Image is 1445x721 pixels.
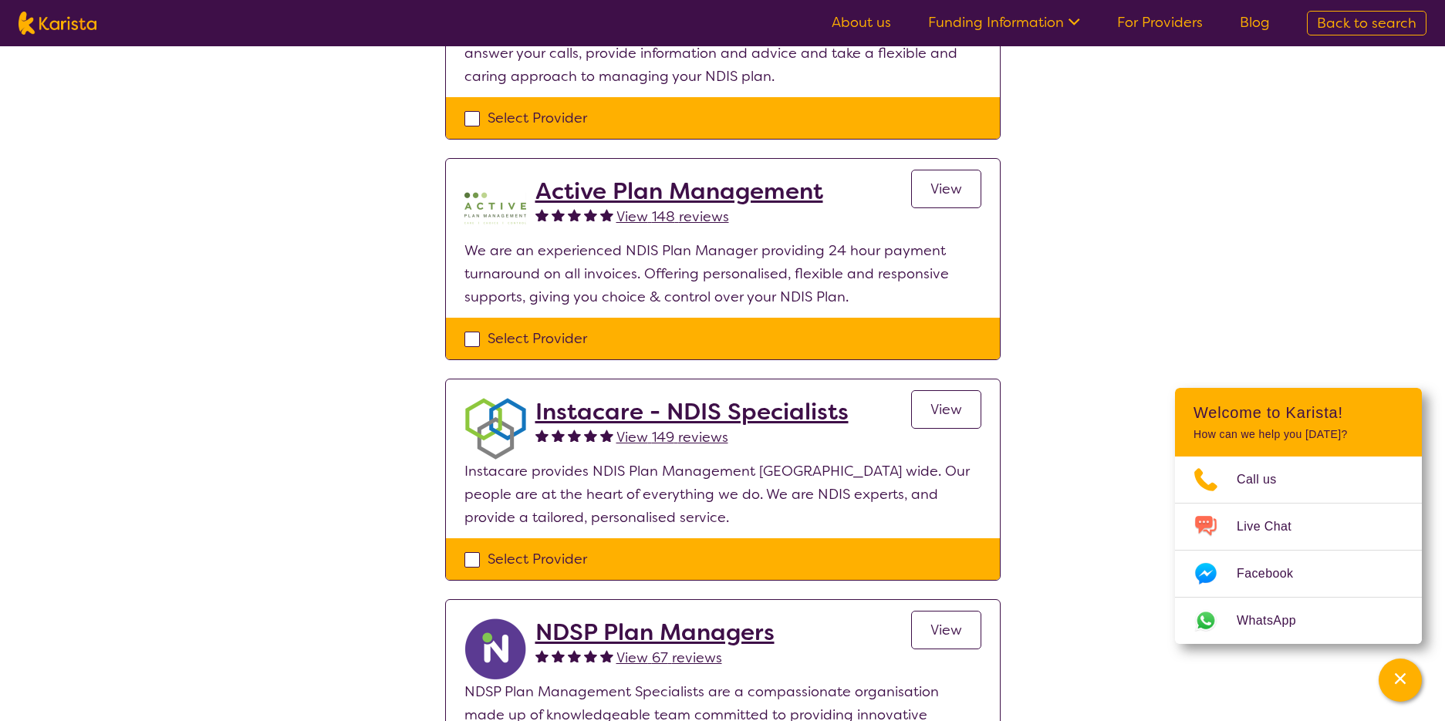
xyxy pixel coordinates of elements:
[911,170,981,208] a: View
[552,208,565,221] img: fullstar
[535,208,549,221] img: fullstar
[1175,598,1422,644] a: Web link opens in a new tab.
[464,177,526,239] img: pypzb5qm7jexfhutod0x.png
[616,426,728,449] a: View 149 reviews
[464,239,981,308] p: We are an experienced NDIS Plan Manager providing 24 hour payment turnaround on all invoices. Off...
[911,390,981,429] a: View
[464,19,981,88] p: Personal, Independent NDIS Plan Management. We are always available to answer your calls, provide...
[1237,562,1312,585] span: Facebook
[1175,388,1422,644] div: Channel Menu
[464,460,981,529] p: Instacare provides NDIS Plan Management [GEOGRAPHIC_DATA] wide. Our people are at the heart of ev...
[584,208,597,221] img: fullstar
[832,13,891,32] a: About us
[1240,13,1270,32] a: Blog
[1379,659,1422,702] button: Channel Menu
[464,398,526,460] img: obkhna0zu27zdd4ubuus.png
[930,180,962,198] span: View
[1237,468,1295,491] span: Call us
[535,649,549,662] img: fullstar
[616,646,722,669] a: View 67 reviews
[930,621,962,639] span: View
[600,208,613,221] img: fullstar
[1193,428,1403,441] p: How can we help you [DATE]?
[552,429,565,442] img: fullstar
[911,611,981,649] a: View
[1175,457,1422,644] ul: Choose channel
[600,649,613,662] img: fullstar
[616,649,722,667] span: View 67 reviews
[584,649,597,662] img: fullstar
[928,13,1080,32] a: Funding Information
[19,12,96,35] img: Karista logo
[1237,609,1315,632] span: WhatsApp
[600,429,613,442] img: fullstar
[616,205,729,228] a: View 148 reviews
[568,429,581,442] img: fullstar
[464,618,526,680] img: ryxpuxvt8mh1enfatjpo.png
[552,649,565,662] img: fullstar
[535,429,549,442] img: fullstar
[1193,403,1403,422] h2: Welcome to Karista!
[1307,11,1426,35] a: Back to search
[535,618,775,646] a: NDSP Plan Managers
[616,428,728,446] span: View 149 reviews
[930,400,962,419] span: View
[1237,515,1310,538] span: Live Chat
[616,207,729,226] span: View 148 reviews
[568,208,581,221] img: fullstar
[535,177,823,205] a: Active Plan Management
[584,429,597,442] img: fullstar
[568,649,581,662] img: fullstar
[1117,13,1203,32] a: For Providers
[535,398,849,426] a: Instacare - NDIS Specialists
[1317,14,1416,32] span: Back to search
